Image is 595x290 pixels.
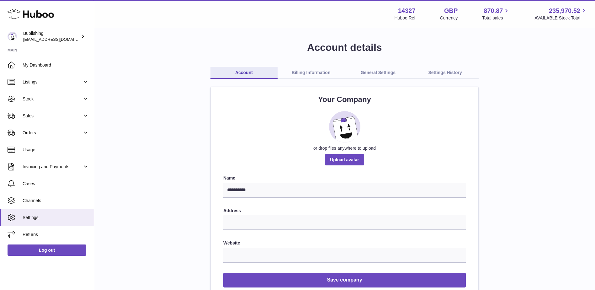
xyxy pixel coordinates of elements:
div: Bublishing [23,30,80,42]
img: placeholder_image.svg [329,111,360,142]
span: Channels [23,198,89,204]
span: Usage [23,147,89,153]
h1: Account details [104,41,585,54]
a: Settings History [412,67,479,79]
strong: GBP [444,7,458,15]
a: Log out [8,244,86,256]
span: My Dashboard [23,62,89,68]
span: Total sales [482,15,510,21]
div: Currency [440,15,458,21]
span: 235,970.52 [549,7,580,15]
a: General Settings [345,67,412,79]
div: Huboo Ref [395,15,416,21]
a: Account [210,67,278,79]
span: Returns [23,232,89,238]
label: Address [223,208,466,214]
span: Orders [23,130,82,136]
label: Name [223,175,466,181]
span: Settings [23,215,89,221]
button: Save company [223,273,466,287]
label: Website [223,240,466,246]
span: AVAILABLE Stock Total [534,15,587,21]
span: Listings [23,79,82,85]
span: Invoicing and Payments [23,164,82,170]
span: Cases [23,181,89,187]
img: internalAdmin-14327@internal.huboo.com [8,32,17,41]
a: 235,970.52 AVAILABLE Stock Total [534,7,587,21]
span: Sales [23,113,82,119]
span: Stock [23,96,82,102]
span: 870.87 [484,7,503,15]
span: Upload avatar [325,154,364,165]
a: 870.87 Total sales [482,7,510,21]
strong: 14327 [398,7,416,15]
div: or drop files anywhere to upload [223,145,466,151]
a: Billing Information [278,67,345,79]
h2: Your Company [223,94,466,105]
span: [EMAIL_ADDRESS][DOMAIN_NAME] [23,37,92,42]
